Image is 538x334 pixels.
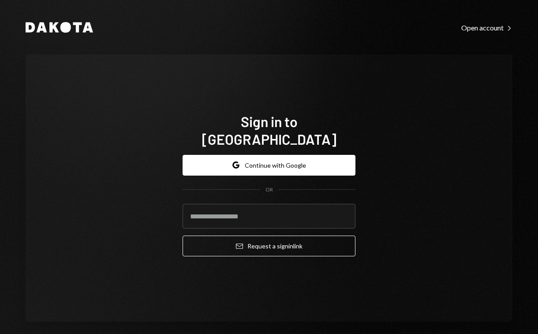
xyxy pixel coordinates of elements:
a: Open account [461,23,512,32]
div: Open account [461,23,512,32]
h1: Sign in to [GEOGRAPHIC_DATA] [183,113,355,148]
div: OR [265,186,273,194]
button: Request a signinlink [183,236,355,256]
button: Continue with Google [183,155,355,176]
